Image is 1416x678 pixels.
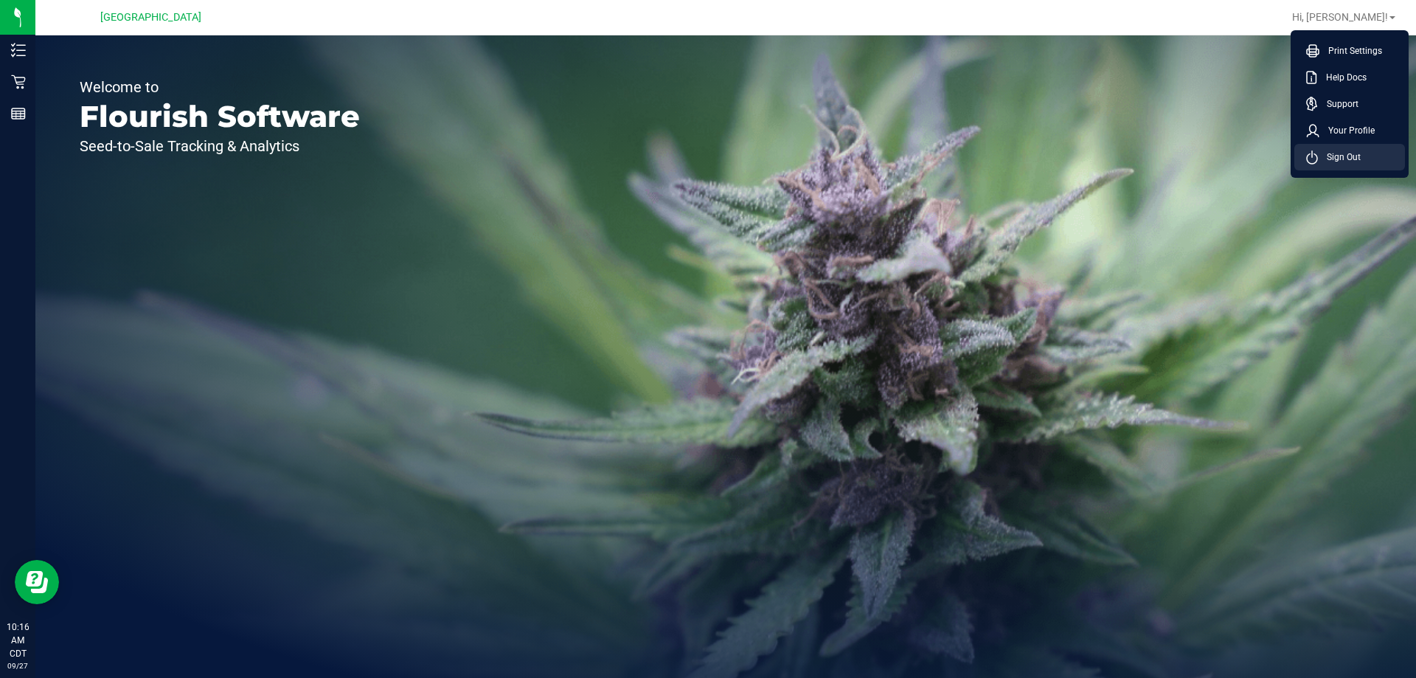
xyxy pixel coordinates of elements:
span: Your Profile [1319,123,1375,138]
p: 09/27 [7,660,29,671]
p: Seed-to-Sale Tracking & Analytics [80,139,360,153]
a: Help Docs [1306,70,1399,85]
span: Sign Out [1318,150,1361,165]
inline-svg: Retail [11,75,26,89]
iframe: Resource center [15,560,59,604]
p: Welcome to [80,80,360,94]
li: Sign Out [1294,144,1405,170]
p: Flourish Software [80,102,360,131]
span: Hi, [PERSON_NAME]! [1292,11,1388,23]
inline-svg: Inventory [11,43,26,58]
span: [GEOGRAPHIC_DATA] [100,11,201,24]
span: Support [1318,97,1358,111]
span: Print Settings [1319,44,1382,58]
p: 10:16 AM CDT [7,620,29,660]
span: Help Docs [1317,70,1367,85]
a: Support [1306,97,1399,111]
inline-svg: Reports [11,106,26,121]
